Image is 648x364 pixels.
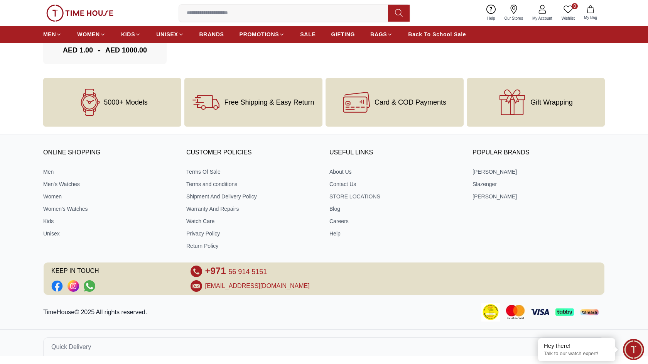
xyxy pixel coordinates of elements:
[43,27,62,41] a: MEN
[240,30,279,38] span: PROMOTIONS
[224,98,314,106] span: Free Shipping & Easy Return
[559,15,578,21] span: Wishlist
[472,193,605,200] a: [PERSON_NAME]
[329,217,462,225] a: Careers
[329,180,462,188] a: Contact Us
[228,268,267,276] span: 56 914 5151
[186,180,319,188] a: Terms and conditions
[472,147,605,159] h3: Popular Brands
[481,303,500,322] img: Consumer Payment
[205,266,267,277] a: +971 56 914 5151
[501,15,526,21] span: Our Stores
[472,168,605,176] a: [PERSON_NAME]
[186,193,319,200] a: Shipment And Delivery Policy
[186,230,319,237] a: Privacy Policy
[623,339,644,360] div: Chat Widget
[500,3,528,23] a: Our Stores
[555,308,574,316] img: Tabby Payment
[43,308,150,317] p: TimeHouse© 2025 All rights reserved.
[77,30,100,38] span: WOMEN
[506,305,525,319] img: Mastercard
[240,27,285,41] a: PROMOTIONS
[43,217,175,225] a: Kids
[329,205,462,213] a: Blog
[375,98,446,106] span: Card & COD Payments
[186,147,319,159] h3: CUSTOMER POLICIES
[104,98,148,106] span: 5000+ Models
[472,180,605,188] a: Slazenger
[331,30,355,38] span: GIFTING
[581,15,600,20] span: My Bag
[51,280,63,292] li: Facebook
[580,309,599,315] img: Tamara Payment
[531,309,549,315] img: Visa
[530,98,573,106] span: Gift Wrapping
[199,27,224,41] a: BRANDS
[370,30,387,38] span: BAGS
[63,45,93,56] span: AED 1.00
[544,342,609,350] div: Hey there!
[572,3,578,9] span: 0
[186,205,319,213] a: Warranty And Repairs
[43,30,56,38] span: MEN
[43,230,175,237] a: Unisex
[544,350,609,357] p: Talk to our watch expert!
[370,27,393,41] a: BAGS
[329,168,462,176] a: About Us
[483,3,500,23] a: Help
[484,15,498,21] span: Help
[43,180,175,188] a: Men's Watches
[186,168,319,176] a: Terms Of Sale
[43,168,175,176] a: Men
[43,205,175,213] a: Women's Watches
[43,193,175,200] a: Women
[199,30,224,38] span: BRANDS
[43,147,175,159] h3: ONLINE SHOPPING
[331,27,355,41] a: GIFTING
[156,30,178,38] span: UNISEX
[156,27,184,41] a: UNISEX
[300,30,316,38] span: SALE
[51,280,63,292] a: Social Link
[529,15,555,21] span: My Account
[105,45,147,56] span: AED 1000.00
[51,266,180,277] span: KEEP IN TOUCH
[300,27,316,41] a: SALE
[93,44,105,56] span: -
[408,27,466,41] a: Back To School Sale
[186,217,319,225] a: Watch Care
[408,30,466,38] span: Back To School Sale
[121,27,141,41] a: KIDS
[67,280,79,292] a: Social Link
[46,5,113,22] img: ...
[205,281,310,291] a: [EMAIL_ADDRESS][DOMAIN_NAME]
[51,342,91,352] span: Quick Delivery
[329,230,462,237] a: Help
[557,3,579,23] a: 0Wishlist
[43,337,605,356] button: Quick Delivery
[77,27,106,41] a: WOMEN
[329,147,462,159] h3: USEFUL LINKS
[84,280,95,292] a: Social Link
[186,242,319,250] a: Return Policy
[579,4,602,22] button: My Bag
[121,30,135,38] span: KIDS
[329,193,462,200] a: STORE LOCATIONS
